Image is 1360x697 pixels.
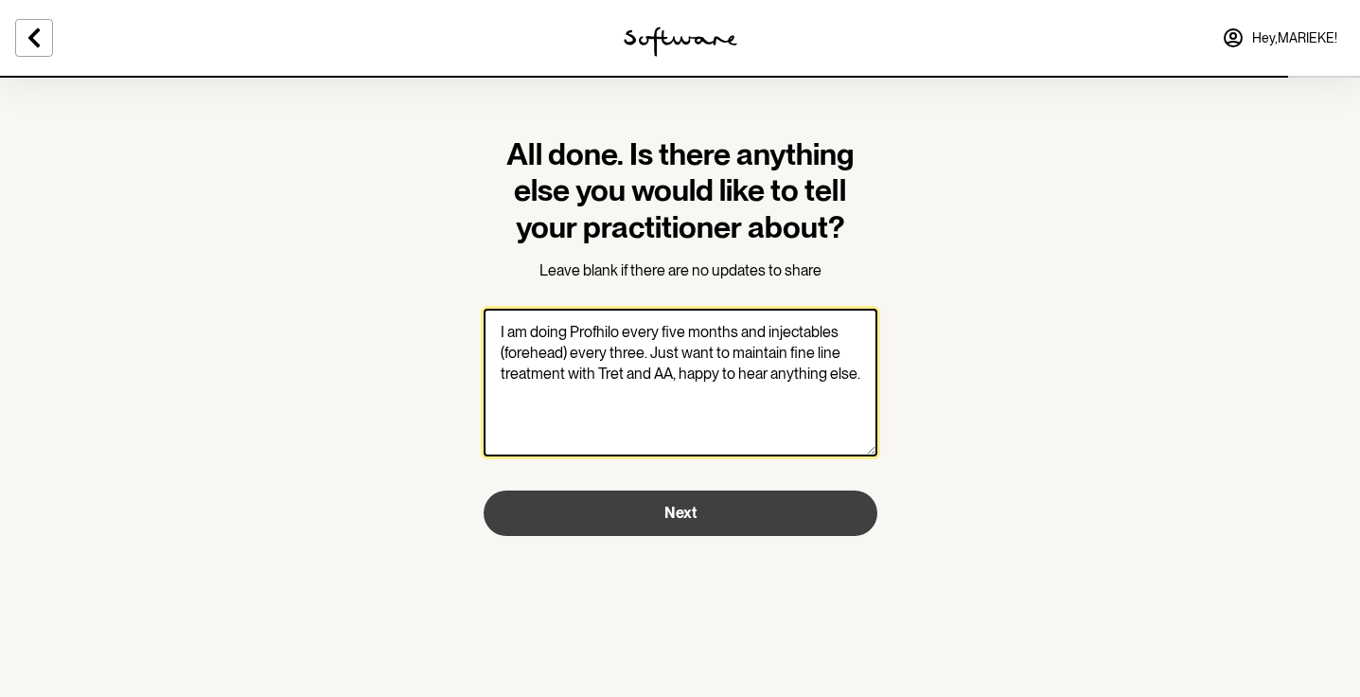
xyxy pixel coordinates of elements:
a: Hey,MARIEKE! [1210,15,1349,61]
button: Next [484,491,877,536]
img: software logo [624,27,737,57]
span: Leave blank if there are no updates to share [539,261,821,279]
span: Hey, MARIEKE ! [1252,30,1337,46]
span: Next [664,504,697,522]
h1: All done. Is there anything else you would like to tell your practitioner about? [484,136,877,245]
